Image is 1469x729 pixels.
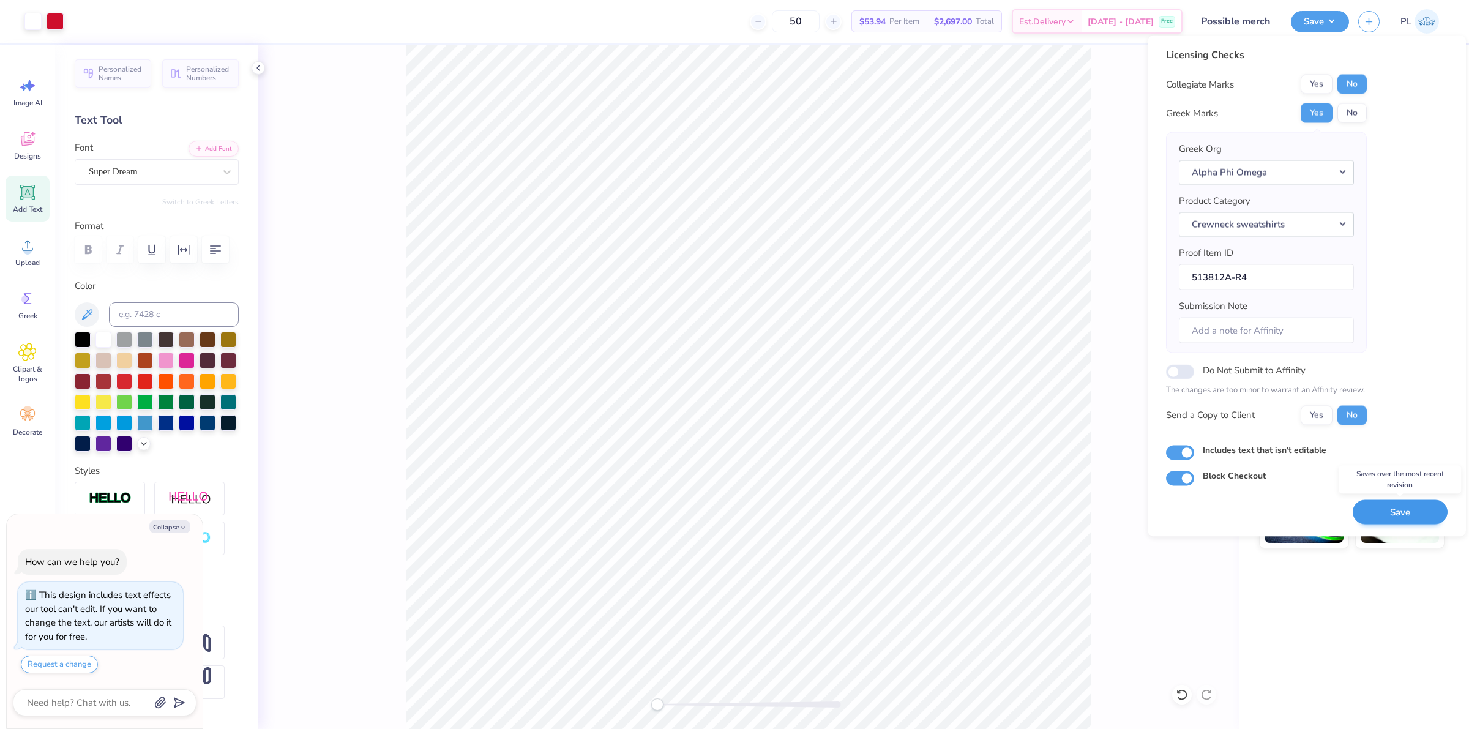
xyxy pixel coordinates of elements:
button: Yes [1301,103,1333,123]
span: Personalized Numbers [186,65,231,82]
label: Product Category [1179,194,1250,208]
div: Collegiate Marks [1166,77,1234,91]
button: Add Font [189,141,239,157]
button: Save [1353,499,1448,525]
span: Image AI [13,98,42,108]
span: Total [976,15,994,28]
button: No [1337,103,1367,123]
label: Styles [75,464,100,478]
label: Block Checkout [1203,469,1266,482]
span: $2,697.00 [934,15,972,28]
button: Request a change [21,656,98,673]
span: Greek [18,311,37,321]
label: Submission Note [1179,299,1247,313]
div: Licensing Checks [1166,48,1367,62]
label: Includes text that isn't editable [1203,443,1326,456]
div: Send a Copy to Client [1166,408,1255,422]
img: Stroke [89,492,132,506]
span: Designs [14,151,41,161]
label: Do Not Submit to Affinity [1203,362,1306,378]
input: e.g. 7428 c [109,302,239,327]
input: – – [772,10,820,32]
button: Personalized Numbers [162,59,239,88]
div: Text Tool [75,112,239,129]
button: Save [1291,11,1349,32]
button: Alpha Phi Omega [1179,160,1354,185]
input: Untitled Design [1192,9,1282,34]
button: Yes [1301,405,1333,425]
label: Proof Item ID [1179,246,1233,260]
button: Switch to Greek Letters [162,197,239,207]
img: Pamela Lois Reyes [1415,9,1439,34]
button: Yes [1301,75,1333,94]
div: Accessibility label [651,698,663,711]
span: Free [1161,17,1173,26]
button: No [1337,75,1367,94]
span: Add Text [13,204,42,214]
button: No [1337,405,1367,425]
div: How can we help you? [25,556,119,568]
p: The changes are too minor to warrant an Affinity review. [1166,384,1367,397]
img: Shadow [168,491,211,506]
span: Est. Delivery [1019,15,1066,28]
button: Personalized Names [75,59,151,88]
button: Crewneck sweatshirts [1179,212,1354,237]
label: Color [75,279,239,293]
label: Font [75,141,93,155]
div: Saves over the most recent revision [1339,465,1461,493]
span: [DATE] - [DATE] [1088,15,1154,28]
span: PL [1400,15,1411,29]
span: Clipart & logos [7,364,48,384]
span: Per Item [889,15,919,28]
input: Add a note for Affinity [1179,317,1354,343]
div: Greek Marks [1166,106,1218,120]
span: Decorate [13,427,42,437]
label: Format [75,219,239,233]
button: Collapse [149,520,190,533]
a: PL [1395,9,1445,34]
span: $53.94 [859,15,886,28]
div: This design includes text effects our tool can't edit. If you want to change the text, our artist... [25,589,171,643]
span: Upload [15,258,40,267]
span: Personalized Names [99,65,144,82]
label: Greek Org [1179,142,1222,156]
